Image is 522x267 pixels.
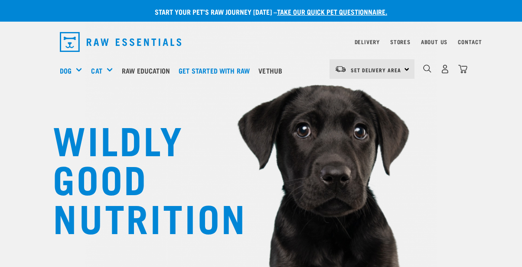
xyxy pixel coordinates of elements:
[421,40,447,43] a: About Us
[277,10,387,13] a: take our quick pet questionnaire.
[120,53,176,88] a: Raw Education
[355,40,380,43] a: Delivery
[440,64,450,74] img: user.png
[335,65,346,73] img: van-moving.png
[256,53,289,88] a: Vethub
[458,40,482,43] a: Contact
[60,65,72,76] a: Dog
[423,64,431,73] img: home-icon-1@2x.png
[176,53,256,88] a: Get started with Raw
[390,40,411,43] a: Stores
[91,65,102,76] a: Cat
[53,119,226,236] h1: WILDLY GOOD NUTRITION
[60,32,181,52] img: Raw Essentials Logo
[351,68,401,71] span: Set Delivery Area
[53,29,469,55] nav: dropdown navigation
[458,64,467,74] img: home-icon@2x.png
